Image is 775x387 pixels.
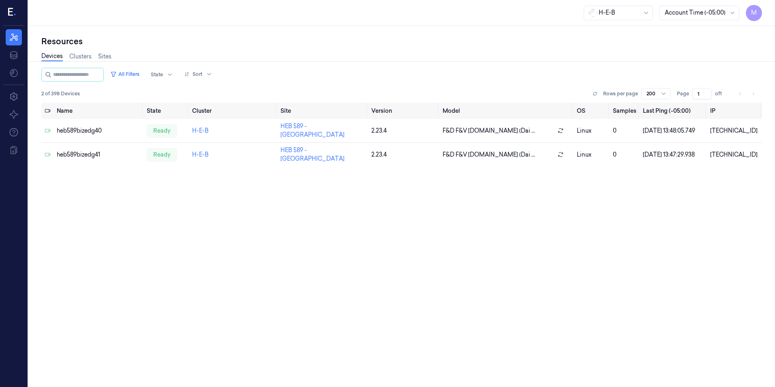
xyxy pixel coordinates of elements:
div: [DATE] 13:48:05.749 [643,127,704,135]
div: ready [147,124,177,137]
th: Model [439,103,574,119]
th: Version [368,103,439,119]
span: of 1 [715,90,728,97]
span: F&D F&V [DOMAIN_NAME] (Dai ... [443,127,535,135]
a: HEB 589 - [GEOGRAPHIC_DATA] [280,123,345,138]
div: heb589bizedg41 [57,150,140,159]
a: Devices [41,52,63,61]
th: Name [54,103,143,119]
p: Rows per page [603,90,638,97]
p: linux [577,150,606,159]
div: [TECHNICAL_ID] [710,127,759,135]
div: heb589bizedg40 [57,127,140,135]
div: [DATE] 13:47:29.938 [643,150,704,159]
div: 0 [613,127,636,135]
div: 0 [613,150,636,159]
div: Resources [41,36,762,47]
span: Page [677,90,689,97]
div: [TECHNICAL_ID] [710,150,759,159]
th: Site [277,103,368,119]
a: Clusters [69,52,92,61]
a: H-E-B [192,127,209,134]
th: Last Ping (-05:00) [640,103,707,119]
div: ready [147,148,177,161]
th: Samples [610,103,640,119]
div: 2.23.4 [371,150,436,159]
a: HEB 589 - [GEOGRAPHIC_DATA] [280,146,345,162]
a: H-E-B [192,151,209,158]
th: Cluster [189,103,277,119]
th: State [143,103,189,119]
button: M [746,5,762,21]
a: Sites [98,52,111,61]
th: OS [574,103,610,119]
nav: pagination [734,88,759,99]
p: linux [577,127,606,135]
span: F&D F&V [DOMAIN_NAME] (Dai ... [443,150,535,159]
button: All Filters [107,68,143,81]
div: 2.23.4 [371,127,436,135]
th: IP [707,103,762,119]
span: 2 of 398 Devices [41,90,80,97]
